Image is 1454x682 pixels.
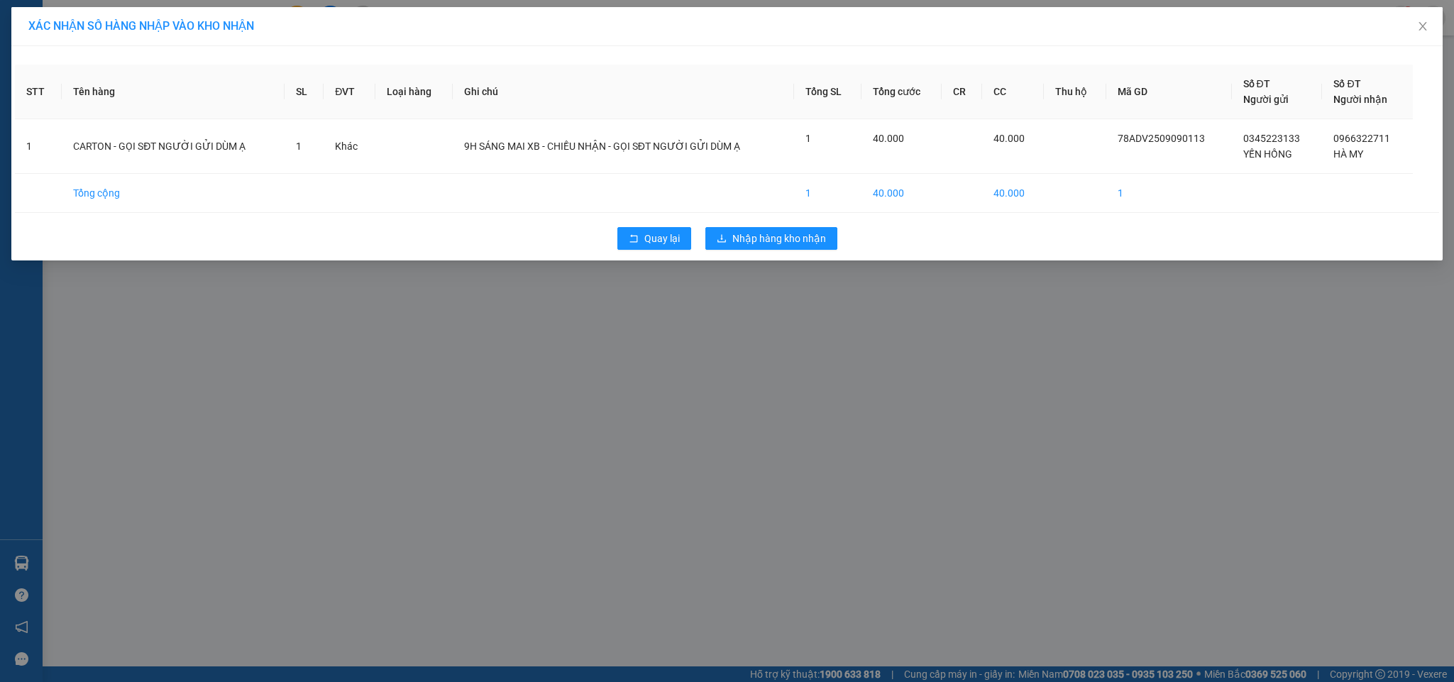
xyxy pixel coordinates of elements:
[644,231,680,246] span: Quay lại
[324,119,375,174] td: Khác
[1106,65,1232,119] th: Mã GD
[873,133,904,144] span: 40.000
[1333,133,1390,144] span: 0966322711
[993,133,1025,144] span: 40.000
[1243,133,1300,144] span: 0345223133
[982,174,1044,213] td: 40.000
[861,65,942,119] th: Tổng cước
[732,231,826,246] span: Nhập hàng kho nhận
[1118,133,1205,144] span: 78ADV2509090113
[805,133,811,144] span: 1
[1044,65,1106,119] th: Thu hộ
[15,65,62,119] th: STT
[15,119,62,174] td: 1
[1243,148,1292,160] span: YẾN HỒNG
[942,65,982,119] th: CR
[794,65,861,119] th: Tổng SL
[705,227,837,250] button: downloadNhập hàng kho nhận
[62,174,285,213] td: Tổng cộng
[861,174,942,213] td: 40.000
[1106,174,1232,213] td: 1
[28,19,254,33] span: XÁC NHẬN SỐ HÀNG NHẬP VÀO KHO NHẬN
[375,65,453,119] th: Loại hàng
[285,65,324,119] th: SL
[982,65,1044,119] th: CC
[1333,78,1360,89] span: Số ĐT
[1333,148,1363,160] span: HÀ MY
[62,119,285,174] td: CARTON - GỌI SĐT NGƯỜI GỬI DÙM Ạ
[324,65,375,119] th: ĐVT
[717,233,727,245] span: download
[1243,78,1270,89] span: Số ĐT
[62,65,285,119] th: Tên hàng
[296,141,302,152] span: 1
[453,65,794,119] th: Ghi chú
[1333,94,1387,105] span: Người nhận
[629,233,639,245] span: rollback
[1417,21,1428,32] span: close
[1243,94,1289,105] span: Người gửi
[1403,7,1443,47] button: Close
[464,141,740,152] span: 9H SÁNG MAI XB - CHIỀU NHẬN - GỌI SĐT NGƯỜI GỬI DÙM Ạ
[617,227,691,250] button: rollbackQuay lại
[794,174,861,213] td: 1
